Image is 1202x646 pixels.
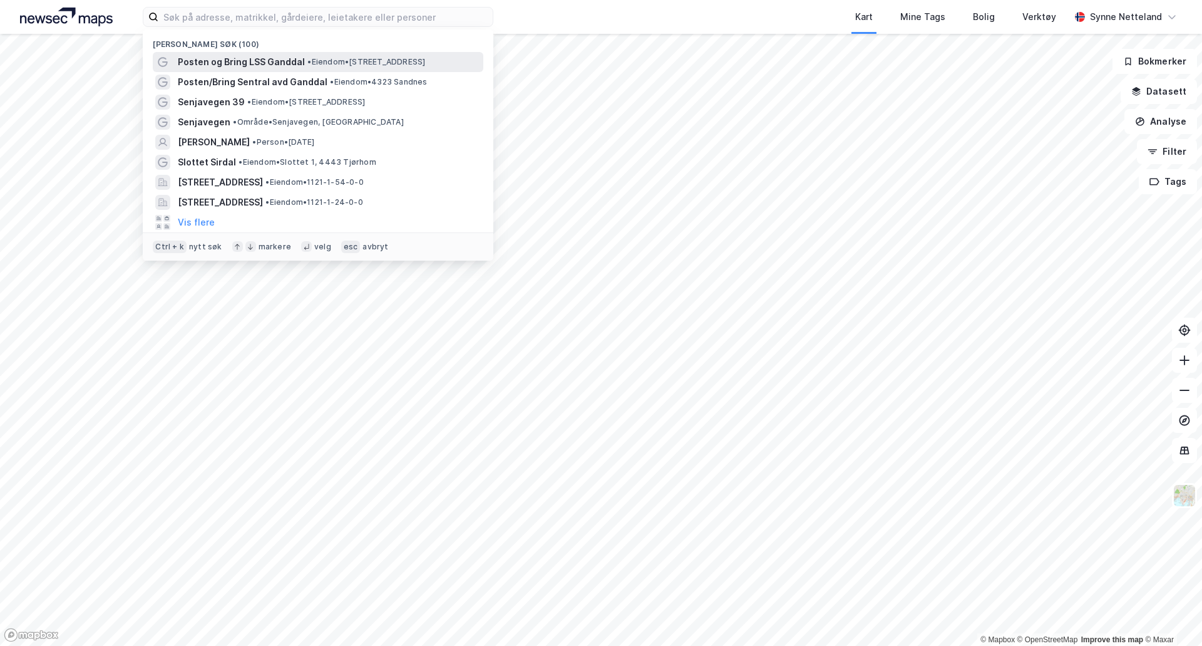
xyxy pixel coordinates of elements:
button: Tags [1139,169,1197,194]
div: velg [314,242,331,252]
span: • [252,137,256,147]
a: Mapbox homepage [4,628,59,642]
span: • [307,57,311,66]
div: Bolig [973,9,995,24]
img: logo.a4113a55bc3d86da70a041830d287a7e.svg [20,8,113,26]
span: Område • Senjavegen, [GEOGRAPHIC_DATA] [233,117,403,127]
span: Eiendom • 4323 Sandnes [330,77,427,87]
a: Mapbox [980,635,1015,644]
span: • [265,177,269,187]
span: Eiendom • [STREET_ADDRESS] [307,57,425,67]
span: Senjavegen [178,115,230,130]
div: Synne Netteland [1090,9,1162,24]
span: Eiendom • [STREET_ADDRESS] [247,97,365,107]
button: Vis flere [178,215,215,230]
span: Eiendom • Slottet 1, 4443 Tjørhom [239,157,376,167]
img: Z [1173,484,1196,508]
div: [PERSON_NAME] søk (100) [143,29,493,52]
button: Filter [1137,139,1197,164]
div: esc [341,241,361,253]
div: Verktøy [1022,9,1056,24]
span: Eiendom • 1121-1-24-0-0 [265,197,362,207]
span: • [247,97,251,107]
span: [STREET_ADDRESS] [178,175,263,190]
span: Slottet Sirdal [178,155,236,170]
span: Posten og Bring LSS Ganddal [178,55,305,70]
a: Improve this map [1081,635,1143,644]
a: OpenStreetMap [1017,635,1078,644]
span: • [233,117,237,127]
span: Senjavegen 39 [178,95,245,110]
div: Ctrl + k [153,241,187,253]
span: Posten/Bring Sentral avd Ganddal [178,75,327,90]
div: Mine Tags [900,9,945,24]
input: Søk på adresse, matrikkel, gårdeiere, leietakere eller personer [158,8,493,26]
iframe: Chat Widget [1139,586,1202,646]
span: • [265,197,269,207]
div: nytt søk [189,242,222,252]
span: • [330,77,334,86]
span: [PERSON_NAME] [178,135,250,150]
span: [STREET_ADDRESS] [178,195,263,210]
button: Analyse [1124,109,1197,134]
span: Eiendom • 1121-1-54-0-0 [265,177,363,187]
div: avbryt [362,242,388,252]
button: Datasett [1121,79,1197,104]
span: • [239,157,242,167]
div: Kontrollprogram for chat [1139,586,1202,646]
div: Kart [855,9,873,24]
span: Person • [DATE] [252,137,314,147]
button: Bokmerker [1112,49,1197,74]
div: markere [259,242,291,252]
